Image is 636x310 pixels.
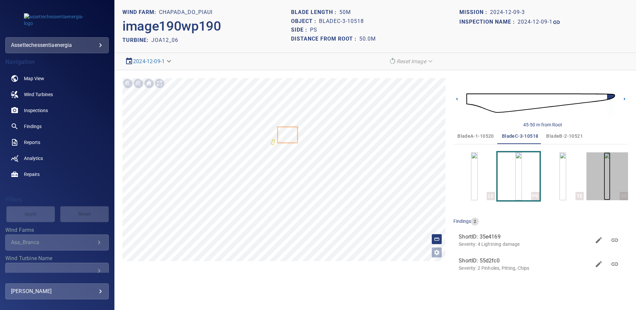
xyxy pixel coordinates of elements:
div: Zoom out [133,78,144,89]
button: LE [453,152,495,200]
h4: Filters [5,196,109,203]
h1: Blade length : [291,9,339,16]
a: 2024-12-09-1 [133,58,165,65]
div: Go home [144,78,154,89]
span: Inspections [24,107,48,114]
button: PS [498,152,539,200]
h1: Chapada_do_Piaui [159,9,213,16]
a: SS [604,152,610,200]
a: reports noActive [5,134,109,150]
button: TE [542,152,584,200]
span: 2 [471,219,479,225]
img: assettechessentiaenergia-logo [24,13,90,27]
a: inspections noActive [5,102,109,118]
button: Open image filters and tagging options [431,247,442,258]
span: Analytics [24,155,43,162]
p: Severity: 2 Pinholes, Pitting, Chips [459,265,591,271]
h1: 50.0m [359,36,376,42]
span: ShortID: 55d2fc0 [459,257,591,265]
a: PS [515,152,522,200]
h1: 50m [339,9,351,16]
button: SS [586,152,628,200]
div: Zoom in [122,78,133,89]
div: PS [531,192,540,200]
span: Wind Turbines [24,91,53,98]
h2: image190wp190 [122,18,221,34]
h2: TURBINE: [122,37,151,43]
h1: Distance from root : [291,36,359,42]
a: 2024-12-09-1 [518,18,560,26]
label: Wind Farms [5,228,109,233]
div: Toggle full page [154,78,165,89]
div: LE [487,192,495,200]
span: Repairs [24,171,40,178]
h1: Object : [291,18,319,25]
label: Wind Turbine Name [5,256,109,261]
div: [PERSON_NAME] [11,286,103,297]
a: findings noActive [5,118,109,134]
h1: Inspection name : [459,19,518,25]
div: TE [575,192,584,200]
a: analytics noActive [5,150,109,166]
span: Map View [24,75,44,82]
a: map noActive [5,71,109,86]
em: Reset Image [397,58,426,65]
h4: Navigation [5,59,109,65]
h1: WIND FARM: [122,9,159,16]
div: Reset Image [386,56,437,67]
a: LE [471,152,478,200]
a: TE [559,152,566,200]
span: bladeA-1-10520 [457,132,494,140]
p: Severity: 4 Lightning damage [459,241,591,247]
h1: 2024-12-09-1 [518,19,553,25]
a: windturbines noActive [5,86,109,102]
div: 2024-12-09-1 [122,56,175,67]
span: ShortID: 35e4169 [459,233,591,241]
h1: PS [310,27,317,33]
div: Asa_Branca [11,239,95,245]
div: assettechessentiaenergia [5,37,109,53]
div: Wind Turbine Name [5,263,109,279]
h1: Side : [291,27,310,33]
span: bladeB-2-10521 [546,132,583,140]
div: assettechessentiaenergia [11,40,103,51]
span: bladeC-3-10518 [502,132,539,140]
h1: 2024-12-09-3 [490,9,525,16]
span: Reports [24,139,40,146]
h1: Mission : [459,9,490,16]
div: SS [620,192,628,200]
span: Findings [24,123,42,130]
h1: bladeC-3-10518 [319,18,364,25]
div: Wind Farms [5,234,109,250]
div: 45-50 m from Root [523,121,562,128]
a: repairs noActive [5,166,109,182]
img: d [466,85,615,121]
span: findings [453,219,471,224]
h2: JOA12_06 [151,37,178,43]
